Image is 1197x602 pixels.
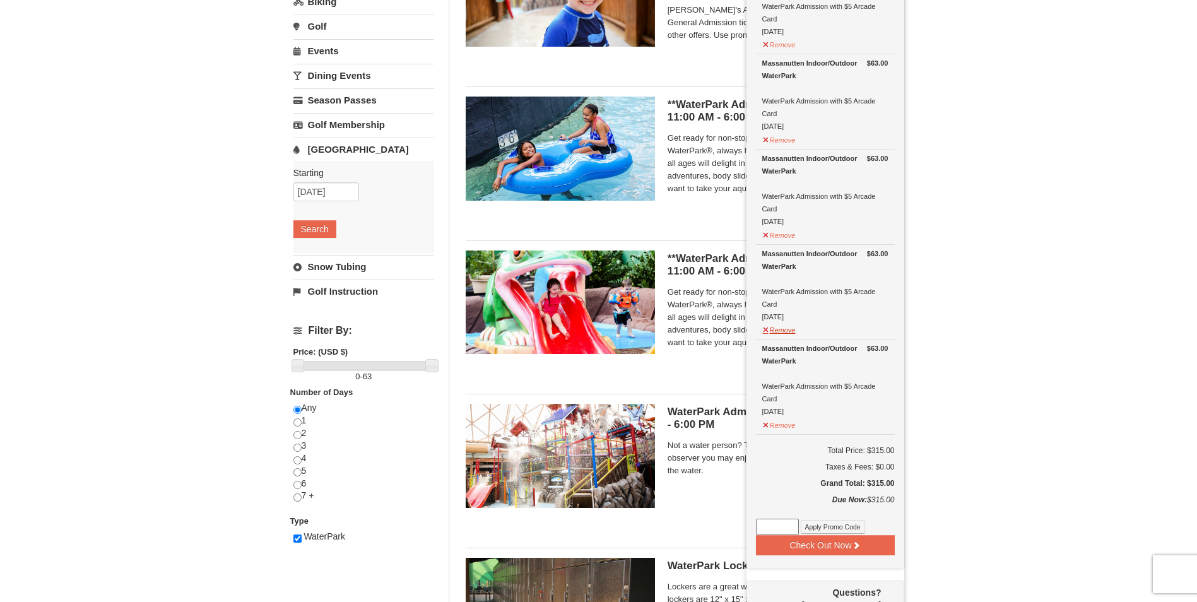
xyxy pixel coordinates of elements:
a: [GEOGRAPHIC_DATA] [293,138,434,161]
div: WaterPark Admission with $5 Arcade Card [DATE] [762,247,888,323]
h4: Filter By: [293,325,434,336]
strong: Price: (USD $) [293,347,348,357]
div: WaterPark Admission with $5 Arcade Card [DATE] [762,342,888,418]
div: WaterPark Admission with $5 Arcade Card [DATE] [762,152,888,228]
span: Get ready for non-stop thrills at the Massanutten WaterPark®, always heated to 84° Fahrenheit. Ch... [668,132,888,195]
div: $315.00 [756,493,895,519]
button: Remove [762,321,796,336]
a: Events [293,39,434,62]
div: Massanutten Indoor/Outdoor WaterPark [762,152,888,177]
img: 6619917-744-d8335919.jpg [466,404,655,507]
span: 0 [355,372,360,381]
button: Remove [762,35,796,51]
span: Not a water person? Then this ticket is just for you. As an observer you may enjoy the WaterPark ... [668,439,888,477]
span: 63 [363,372,372,381]
label: - [293,370,434,383]
strong: $63.00 [867,342,888,355]
button: Remove [762,131,796,146]
label: Starting [293,167,425,179]
strong: $63.00 [867,57,888,69]
div: Taxes & Fees: $0.00 [756,461,895,473]
div: Massanutten Indoor/Outdoor WaterPark [762,342,888,367]
strong: $63.00 [867,152,888,165]
a: Golf Instruction [293,280,434,303]
div: Massanutten Indoor/Outdoor WaterPark [762,247,888,273]
a: Dining Events [293,64,434,87]
strong: Number of Days [290,387,353,397]
img: 6619917-738-d4d758dd.jpg [466,251,655,354]
div: Any 1 2 3 4 5 6 7 + [293,402,434,515]
h5: **WaterPark Admission - Under 42” Tall | 11:00 AM - 6:00 PM [668,252,888,278]
button: Check Out Now [756,535,895,555]
button: Remove [762,226,796,242]
button: Remove [762,416,796,432]
button: Apply Promo Code [801,520,865,534]
span: Get ready for non-stop thrills at the Massanutten WaterPark®, always heated to 84° Fahrenheit. Ch... [668,286,888,349]
a: Golf Membership [293,113,434,136]
strong: $63.00 [867,247,888,260]
div: WaterPark Admission with $5 Arcade Card [DATE] [762,57,888,133]
strong: Questions? [832,587,881,598]
div: Massanutten Indoor/Outdoor WaterPark [762,57,888,82]
strong: Type [290,516,309,526]
a: Snow Tubing [293,255,434,278]
button: Search [293,220,336,238]
h5: WaterPark Locker Rental [668,560,888,572]
a: Season Passes [293,88,434,112]
a: Golf [293,15,434,38]
span: WaterPark [304,531,345,541]
h6: Total Price: $315.00 [756,444,895,457]
h5: **WaterPark Admission - Over 42” Tall | 11:00 AM - 6:00 PM [668,98,888,124]
h5: Grand Total: $315.00 [756,477,895,490]
h5: WaterPark Admission- Observer | 11:00 AM - 6:00 PM [668,406,888,431]
img: 6619917-726-5d57f225.jpg [466,97,655,200]
strong: Due Now: [832,495,867,504]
